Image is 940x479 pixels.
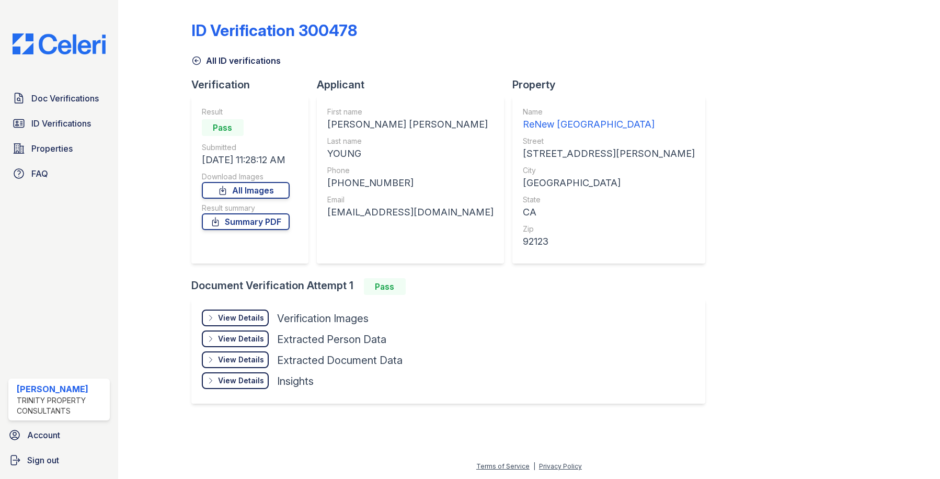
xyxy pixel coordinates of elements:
div: Verification [191,77,317,92]
a: All Images [202,182,290,199]
div: [GEOGRAPHIC_DATA] [523,176,695,190]
div: Last name [327,136,494,146]
span: Account [27,429,60,441]
div: First name [327,107,494,117]
div: Download Images [202,172,290,182]
div: View Details [218,334,264,344]
div: State [523,195,695,205]
div: Property [512,77,714,92]
span: Properties [31,142,73,155]
div: [DATE] 11:28:12 AM [202,153,290,167]
div: Extracted Person Data [277,332,386,347]
div: Result summary [202,203,290,213]
a: FAQ [8,163,110,184]
a: Properties [8,138,110,159]
div: Extracted Document Data [277,353,403,368]
div: ReNew [GEOGRAPHIC_DATA] [523,117,695,132]
span: Doc Verifications [31,92,99,105]
div: | [533,462,535,470]
a: Doc Verifications [8,88,110,109]
div: Street [523,136,695,146]
div: 92123 [523,234,695,249]
div: Pass [364,278,406,295]
a: Name ReNew [GEOGRAPHIC_DATA] [523,107,695,132]
a: Terms of Service [476,462,530,470]
div: [PHONE_NUMBER] [327,176,494,190]
div: View Details [218,355,264,365]
div: Phone [327,165,494,176]
div: [PERSON_NAME] [PERSON_NAME] [327,117,494,132]
span: ID Verifications [31,117,91,130]
div: Trinity Property Consultants [17,395,106,416]
div: YOUNG [327,146,494,161]
a: Privacy Policy [539,462,582,470]
a: Account [4,425,114,446]
a: All ID verifications [191,54,281,67]
div: Verification Images [277,311,369,326]
div: CA [523,205,695,220]
div: [EMAIL_ADDRESS][DOMAIN_NAME] [327,205,494,220]
div: Pass [202,119,244,136]
div: Applicant [317,77,512,92]
div: View Details [218,313,264,323]
div: Insights [277,374,314,389]
div: ID Verification 300478 [191,21,357,40]
div: Submitted [202,142,290,153]
div: Zip [523,224,695,234]
a: Summary PDF [202,213,290,230]
div: View Details [218,375,264,386]
a: Sign out [4,450,114,471]
span: Sign out [27,454,59,466]
span: FAQ [31,167,48,180]
div: Email [327,195,494,205]
div: Document Verification Attempt 1 [191,278,714,295]
div: [STREET_ADDRESS][PERSON_NAME] [523,146,695,161]
div: Result [202,107,290,117]
div: [PERSON_NAME] [17,383,106,395]
img: CE_Logo_Blue-a8612792a0a2168367f1c8372b55b34899dd931a85d93a1a3d3e32e68fde9ad4.png [4,33,114,54]
div: City [523,165,695,176]
a: ID Verifications [8,113,110,134]
div: Name [523,107,695,117]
